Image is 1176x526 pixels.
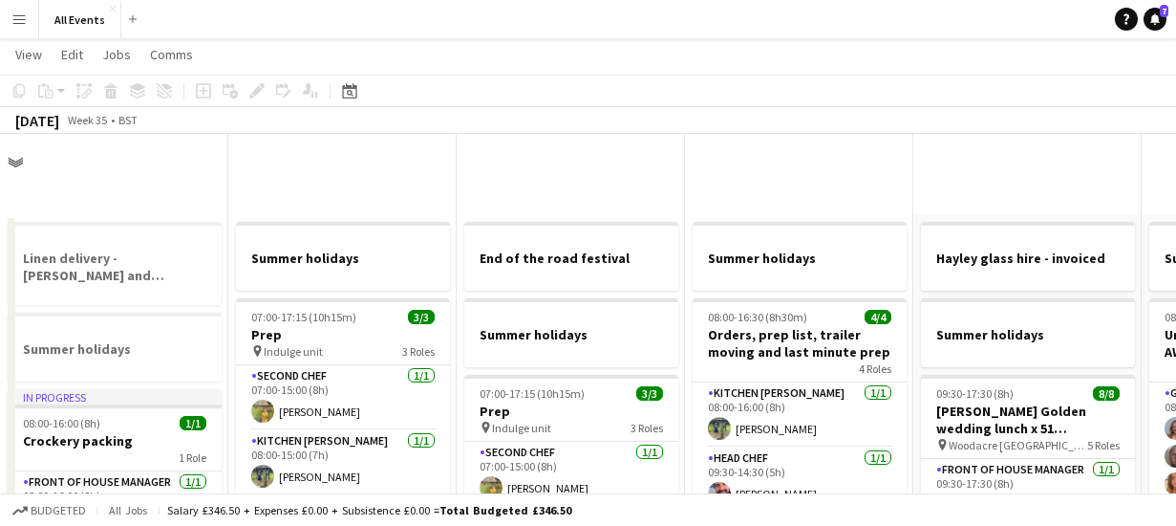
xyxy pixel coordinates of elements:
[859,362,891,376] span: 4 Roles
[23,416,100,430] span: 08:00-16:00 (8h)
[236,365,450,430] app-card-role: Second Chef1/107:00-15:00 (8h)[PERSON_NAME]
[264,344,323,359] span: Indulge unit
[921,326,1135,343] h3: Summer holidays
[1087,438,1120,452] span: 5 Roles
[693,326,907,361] h3: Orders, prep list, trailer moving and last minute prep
[408,310,435,324] span: 3/3
[180,416,206,430] span: 1/1
[8,389,222,405] div: In progress
[921,222,1135,291] app-job-card: Hayley glass hire - invoiced
[492,421,551,435] span: Indulge unit
[61,46,83,63] span: Edit
[1093,386,1120,401] span: 8/8
[39,1,121,38] button: All Events
[1144,8,1166,31] a: 7
[949,438,1087,452] span: Woodacre [GEOGRAPHIC_DATA] SP4 6LS
[236,250,450,267] h3: Summer holidays
[464,403,678,420] h3: Prep
[95,42,139,67] a: Jobs
[464,298,678,367] app-job-card: Summer holidays
[15,111,59,130] div: [DATE]
[8,250,222,284] h3: Linen delivery - [PERSON_NAME] and [PERSON_NAME] / [PERSON_NAME]
[464,250,678,267] h3: End of the road festival
[179,450,206,465] span: 1 Role
[31,504,86,517] span: Budgeted
[63,113,111,127] span: Week 35
[102,46,131,63] span: Jobs
[439,503,571,517] span: Total Budgeted £346.50
[8,42,50,67] a: View
[636,386,663,401] span: 3/3
[142,42,201,67] a: Comms
[8,340,222,358] h3: Summer holidays
[693,448,907,513] app-card-role: Head Chef1/109:30-14:30 (5h)[PERSON_NAME]
[167,503,571,517] div: Salary £346.50 + Expenses £0.00 + Subsistence £0.00 =
[464,222,678,291] app-job-card: End of the road festival
[936,386,1014,401] span: 09:30-17:30 (8h)
[402,344,435,359] span: 3 Roles
[464,442,678,507] app-card-role: Second Chef1/107:00-15:00 (8h)[PERSON_NAME]
[118,113,138,127] div: BST
[921,298,1135,367] app-job-card: Summer holidays
[8,313,222,382] app-job-card: Summer holidays
[1160,5,1168,17] span: 7
[631,421,663,435] span: 3 Roles
[150,46,193,63] span: Comms
[15,46,42,63] span: View
[693,250,907,267] h3: Summer holidays
[8,222,222,305] app-job-card: Linen delivery - [PERSON_NAME] and [PERSON_NAME] / [PERSON_NAME]
[921,459,1135,524] app-card-role: Front of House Manager1/109:30-17:30 (8h)[PERSON_NAME]
[865,310,891,324] span: 4/4
[8,432,222,449] h3: Crockery packing
[251,310,356,324] span: 07:00-17:15 (10h15m)
[693,222,907,291] app-job-card: Summer holidays
[708,310,807,324] span: 08:00-16:30 (8h30m)
[921,250,1135,267] h3: Hayley glass hire - invoiced
[10,500,89,521] button: Budgeted
[105,503,151,517] span: All jobs
[921,403,1135,437] h3: [PERSON_NAME] Golden wedding lunch x 51 [GEOGRAPHIC_DATA]
[464,326,678,343] h3: Summer holidays
[693,383,907,448] app-card-role: Kitchen [PERSON_NAME]1/108:00-16:00 (8h)[PERSON_NAME]
[480,386,585,401] span: 07:00-17:15 (10h15m)
[236,326,450,343] h3: Prep
[236,430,450,495] app-card-role: Kitchen [PERSON_NAME]1/108:00-15:00 (7h)[PERSON_NAME]
[53,42,91,67] a: Edit
[236,222,450,291] app-job-card: Summer holidays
